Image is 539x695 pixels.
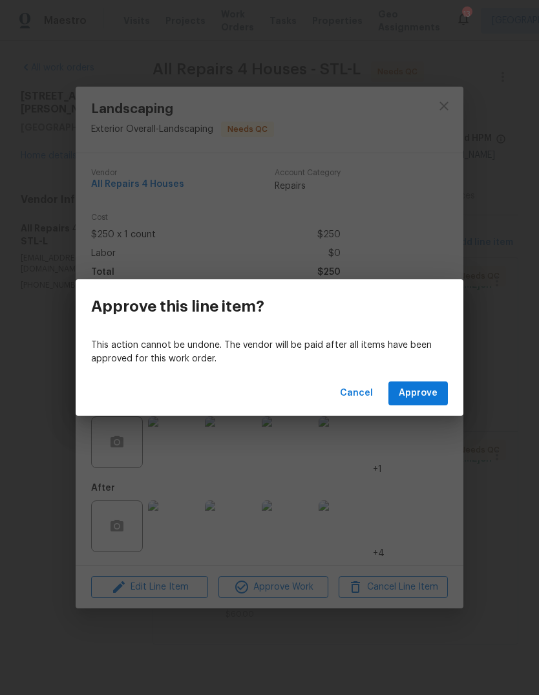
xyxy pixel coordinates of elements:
button: Cancel [335,381,378,405]
span: Cancel [340,385,373,401]
span: Approve [399,385,438,401]
h3: Approve this line item? [91,297,264,315]
button: Approve [388,381,448,405]
p: This action cannot be undone. The vendor will be paid after all items have been approved for this... [91,339,448,366]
